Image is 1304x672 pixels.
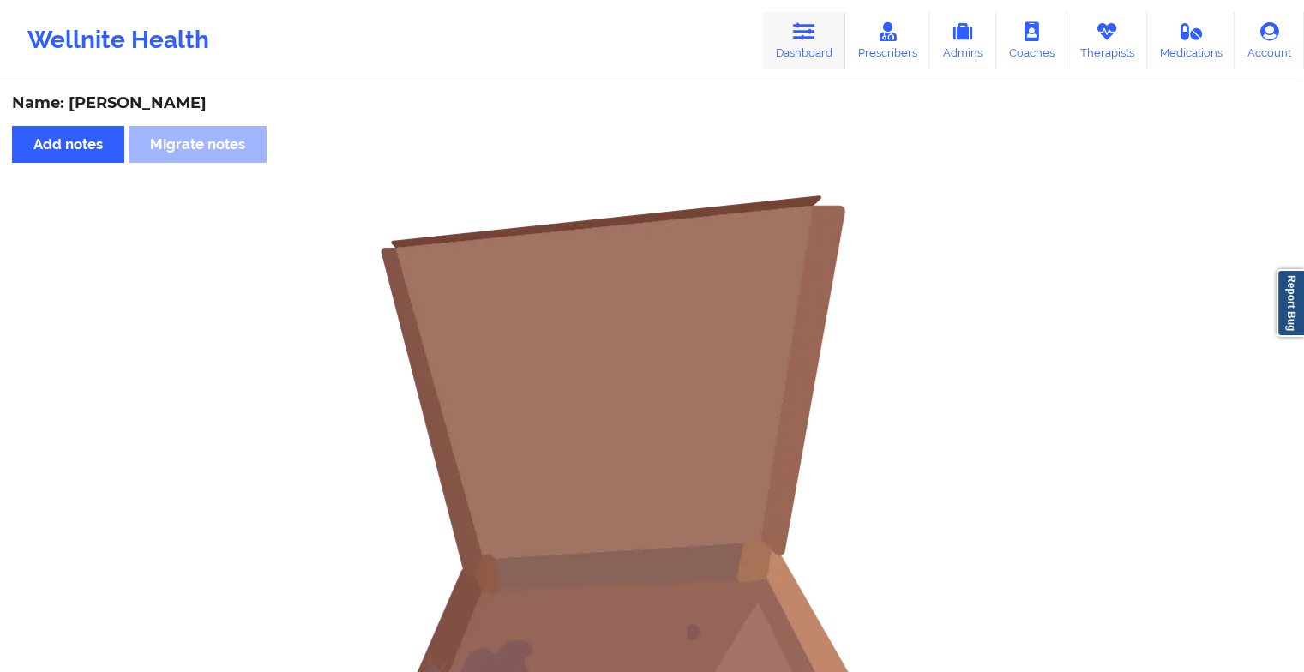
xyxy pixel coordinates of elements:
[763,12,845,69] a: Dashboard
[1235,12,1304,69] a: Account
[1067,12,1147,69] a: Therapists
[12,93,1292,113] div: Name: [PERSON_NAME]
[929,12,996,69] a: Admins
[1147,12,1235,69] a: Medications
[1277,269,1304,337] a: Report Bug
[845,12,930,69] a: Prescribers
[996,12,1067,69] a: Coaches
[12,126,124,163] button: Add notes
